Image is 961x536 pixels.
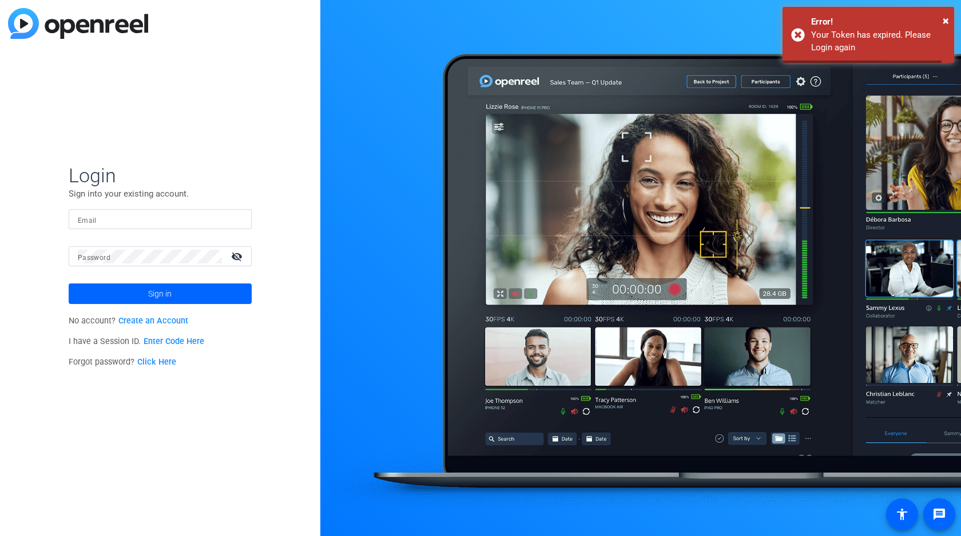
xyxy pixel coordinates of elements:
[69,163,252,187] span: Login
[148,279,172,308] span: Sign in
[118,316,188,326] a: Create an Account
[144,337,204,346] a: Enter Code Here
[69,337,204,346] span: I have a Session ID.
[69,283,252,304] button: Sign in
[137,357,176,367] a: Click Here
[78,254,110,262] mat-label: Password
[224,248,252,265] mat-icon: visibility_off
[78,217,97,225] mat-label: Email
[69,187,252,200] p: Sign into your existing account.
[69,357,176,367] span: Forgot password?
[943,12,949,29] button: Close
[78,213,243,226] input: Enter Email Address
[69,316,188,326] span: No account?
[811,29,946,54] div: Your Token has expired. Please Login again
[8,8,148,39] img: blue-gradient.svg
[895,507,909,521] mat-icon: accessibility
[811,15,946,29] div: Error!
[943,14,949,27] span: ×
[932,507,946,521] mat-icon: message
